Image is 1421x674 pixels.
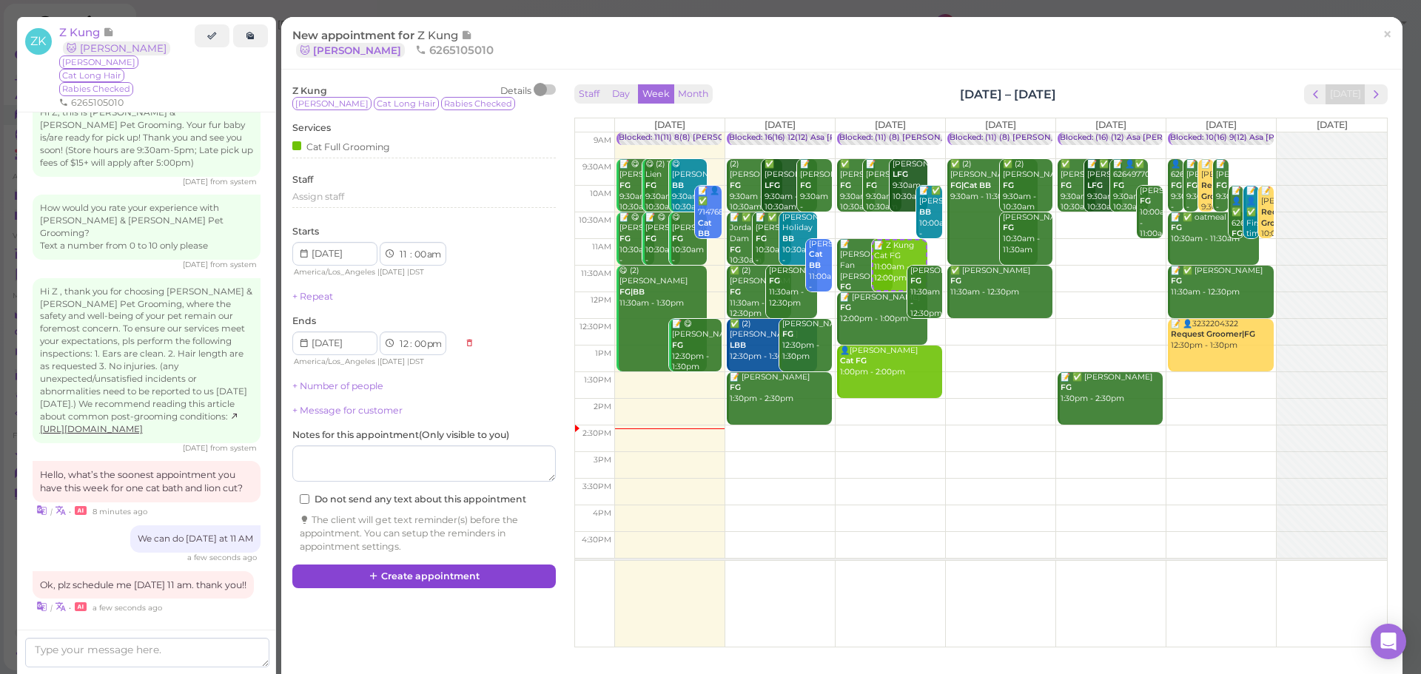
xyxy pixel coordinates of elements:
[292,191,344,202] span: Assign staff
[500,84,531,98] div: Details
[292,428,509,442] label: Notes for this appointment ( Only visible to you )
[918,186,943,251] div: 📝 ✅ [PERSON_NAME] 10:00am - 11:00am
[698,218,711,239] b: Cat BB
[1002,159,1052,213] div: ✅ (2) [PERSON_NAME] 9:30am - 10:30am
[730,245,741,255] b: FG
[59,82,133,95] span: Rabies Checked
[893,169,908,179] b: LFG
[292,405,403,416] a: + Message for customer
[645,212,680,277] div: 📝 😋 [PERSON_NAME] 10:30am - 11:30am
[292,28,497,57] span: New appointment for
[764,159,817,213] div: ✅ [PERSON_NAME] 9:30am - 10:30am
[300,513,548,553] div: The client will get text reminder(s) before the appointment. You can setup the reminders in appoi...
[950,132,1142,144] div: Blocked: (11) (8) [PERSON_NAME] • Appointment
[415,43,494,57] span: 6265105010
[130,525,261,553] div: We can do [DATE] at 11 AM
[33,502,261,518] div: •
[33,278,261,443] div: Hi Z , thank you for choosing [PERSON_NAME] & [PERSON_NAME] Pet Grooming, where the safety and we...
[729,212,765,289] div: 📝 ✅ Jordan Dam 10:30am - 11:30am
[866,181,877,190] b: FG
[619,212,654,277] div: 📝 😋 [PERSON_NAME] 10:30am - 11:30am
[619,287,645,297] b: FG|BB
[603,84,639,104] button: Day
[59,69,124,82] span: Cat Long Hair
[873,240,926,284] div: 📝 Z Kung Cat FG 11:00am - 12:00pm
[645,181,656,190] b: FG
[292,225,319,238] label: Starts
[33,99,261,177] div: Hi Z, this is [PERSON_NAME] & [PERSON_NAME] Pet Grooming. Your fur baby is/are ready for pick up!...
[417,28,461,42] span: Z Kung
[93,507,147,516] span: 09/08/2025 02:19pm
[960,86,1056,103] h2: [DATE] – [DATE]
[765,119,796,130] span: [DATE]
[183,443,210,453] span: 06/05/2025 05:00pm
[59,25,178,55] a: Z Kung 🐱 [PERSON_NAME]
[730,340,746,350] b: LBB
[292,314,316,328] label: Ends
[654,119,685,130] span: [DATE]
[296,43,405,58] a: 🐱 [PERSON_NAME]
[292,355,457,368] div: | |
[183,177,210,186] span: 06/05/2025 03:50pm
[1095,119,1126,130] span: [DATE]
[950,266,1052,298] div: ✅ [PERSON_NAME] 11:30am - 12:30pm
[33,461,261,502] div: Hello, what’s the soonest appointment you have this week for one cat bath and lion cut?
[619,132,822,144] div: Blocked: 11(11) 8(8) [PERSON_NAME] • Appointment
[769,276,780,286] b: FG
[1112,159,1148,213] div: 📝 👤✅ 6264977011 9:30am - 10:30am
[582,428,611,438] span: 2:30pm
[1232,229,1243,238] b: FG
[730,181,741,190] b: FG
[580,322,611,331] span: 12:30pm
[59,25,103,39] span: Z Kung
[292,138,390,154] div: Cat Full Grooming
[591,295,611,305] span: 12pm
[1246,186,1259,490] div: 📝 👤✅ First time puppy cut! Only do the following: bath, ear cleaning, nail trim, face trim, paw t...
[910,266,942,320] div: [PERSON_NAME] 11:30am - 12:30pm
[582,535,611,545] span: 4:30pm
[33,195,261,260] div: How would you rate your experience with [PERSON_NAME] & [PERSON_NAME] Pet Grooming? Text a number...
[1087,181,1103,190] b: LFG
[765,181,780,190] b: LFG
[183,260,210,269] span: 06/05/2025 04:13pm
[374,97,439,110] span: Cat Long Hair
[300,493,526,506] label: Do not send any text about this appointment
[300,494,309,504] input: Do not send any text about this appointment
[1326,84,1365,104] button: [DATE]
[1304,84,1327,104] button: prev
[839,292,927,325] div: 📝 [PERSON_NAME] 12:00pm - 1:00pm
[619,234,631,243] b: FG
[594,455,611,465] span: 3pm
[619,159,654,213] div: 📝 😋 [PERSON_NAME] 9:30am - 10:30am
[672,181,684,190] b: BB
[1200,159,1214,235] div: 📝 [PERSON_NAME] 9:30am - 10:30am
[729,266,791,320] div: ✅ (2) [PERSON_NAME] 11:30am - 12:30pm
[292,85,327,96] span: Z Kung
[892,159,927,203] div: [PERSON_NAME] 9:30am - 10:30am
[56,96,127,109] li: 6265105010
[729,159,782,213] div: (2) [PERSON_NAME] 9:30am - 10:30am
[840,303,851,312] b: FG
[782,212,817,277] div: [PERSON_NAME] Holiday 10:30am - 11:30am
[638,84,674,104] button: Week
[594,402,611,411] span: 2pm
[584,375,611,385] span: 1:30pm
[441,97,515,110] span: Rabies Checked
[729,319,817,363] div: ✅ (2) [PERSON_NAME] 12:30pm - 1:30pm
[756,234,767,243] b: FG
[1002,212,1052,256] div: [PERSON_NAME] 10:30am - 11:30am
[672,340,683,350] b: FG
[1060,372,1163,405] div: 📝 ✅ [PERSON_NAME] 1:30pm - 2:30pm
[671,159,707,213] div: 😋 [PERSON_NAME] 9:30am - 10:30am
[839,132,1032,144] div: Blocked: (11) (8) [PERSON_NAME] • Appointment
[755,212,790,277] div: 📝 ✅ [PERSON_NAME] 10:30am - 11:30am
[1170,319,1273,351] div: 📝 👤3232204322 12:30pm - 1:30pm
[1171,181,1182,190] b: FG
[1206,119,1237,130] span: [DATE]
[1261,207,1310,228] b: Request Groomer|FG
[1113,181,1124,190] b: FG
[210,260,257,269] span: from system
[292,291,333,302] a: + Repeat
[1060,159,1095,213] div: ✅ [PERSON_NAME] 9:30am - 10:30am
[25,28,52,55] span: ZK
